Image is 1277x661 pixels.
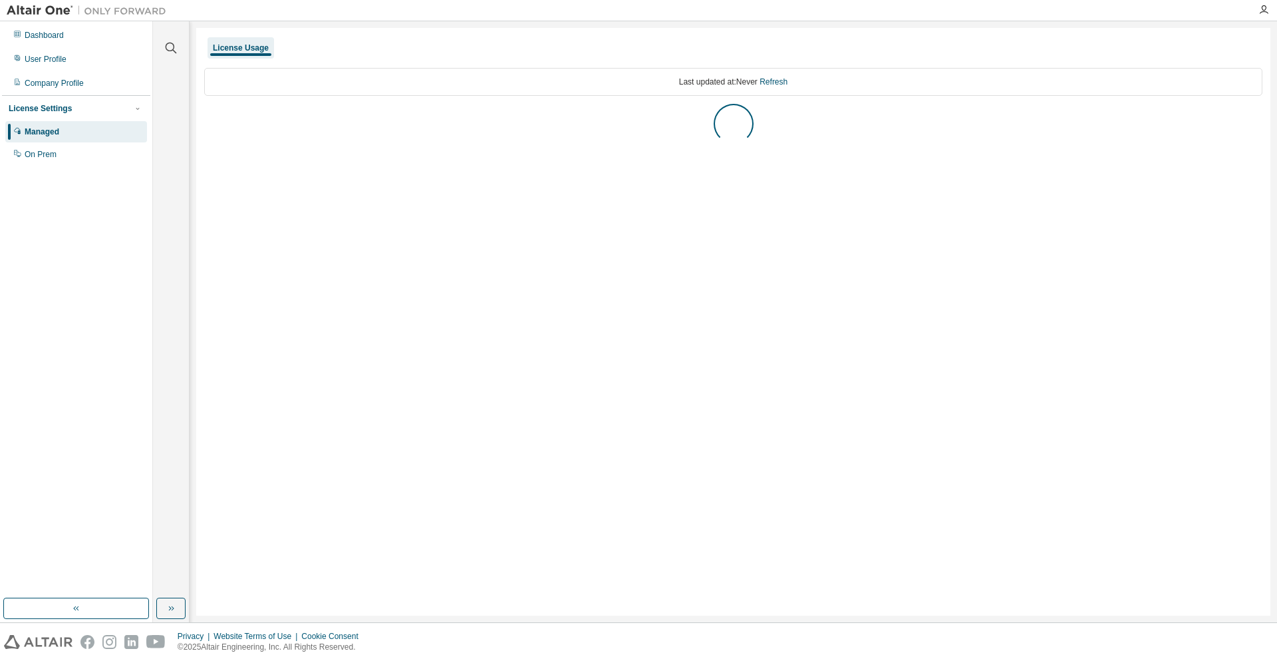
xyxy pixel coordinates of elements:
div: License Usage [213,43,269,53]
div: Website Terms of Use [213,631,301,642]
img: youtube.svg [146,635,166,649]
img: linkedin.svg [124,635,138,649]
img: Altair One [7,4,173,17]
div: Privacy [178,631,213,642]
div: Managed [25,126,59,137]
div: License Settings [9,103,72,114]
div: On Prem [25,149,57,160]
img: facebook.svg [80,635,94,649]
div: Cookie Consent [301,631,366,642]
img: instagram.svg [102,635,116,649]
div: User Profile [25,54,67,65]
div: Last updated at: Never [204,68,1262,96]
a: Refresh [760,77,787,87]
p: © 2025 Altair Engineering, Inc. All Rights Reserved. [178,642,366,653]
img: altair_logo.svg [4,635,72,649]
div: Company Profile [25,78,84,89]
div: Dashboard [25,30,64,41]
